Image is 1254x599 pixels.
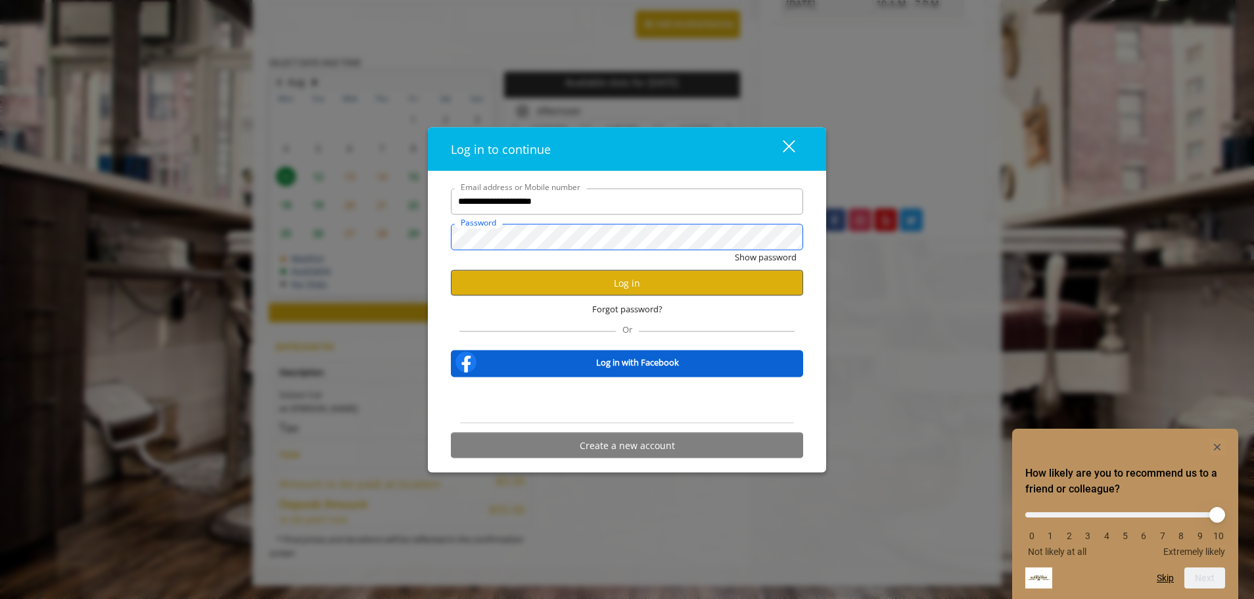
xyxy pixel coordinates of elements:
[1100,531,1113,541] li: 4
[561,386,694,415] iframe: Sign in with Google Button
[616,323,639,335] span: Or
[1044,531,1057,541] li: 1
[592,302,662,316] span: Forgot password?
[768,139,794,158] div: close dialog
[1157,573,1174,583] button: Skip
[1163,546,1225,557] span: Extremely likely
[451,224,803,250] input: Password
[1137,531,1150,541] li: 6
[1025,439,1225,588] div: How likely are you to recommend us to a friend or colleague? Select an option from 0 to 10, with ...
[1184,567,1225,588] button: Next question
[1063,531,1076,541] li: 2
[451,188,803,214] input: Email address or Mobile number
[451,270,803,296] button: Log in
[1174,531,1188,541] li: 8
[758,135,803,162] button: close dialog
[1119,531,1132,541] li: 5
[1194,531,1207,541] li: 9
[453,349,479,375] img: facebook-logo
[1081,531,1094,541] li: 3
[1025,466,1225,497] h2: How likely are you to recommend us to a friend or colleague? Select an option from 0 to 10, with ...
[451,433,803,458] button: Create a new account
[454,216,503,228] label: Password
[451,141,551,156] span: Log in to continue
[1156,531,1169,541] li: 7
[735,250,797,264] button: Show password
[1025,531,1038,541] li: 0
[1025,502,1225,557] div: How likely are you to recommend us to a friend or colleague? Select an option from 0 to 10, with ...
[596,355,679,369] b: Log in with Facebook
[1212,531,1225,541] li: 10
[1028,546,1086,557] span: Not likely at all
[1209,439,1225,455] button: Hide survey
[454,180,587,193] label: Email address or Mobile number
